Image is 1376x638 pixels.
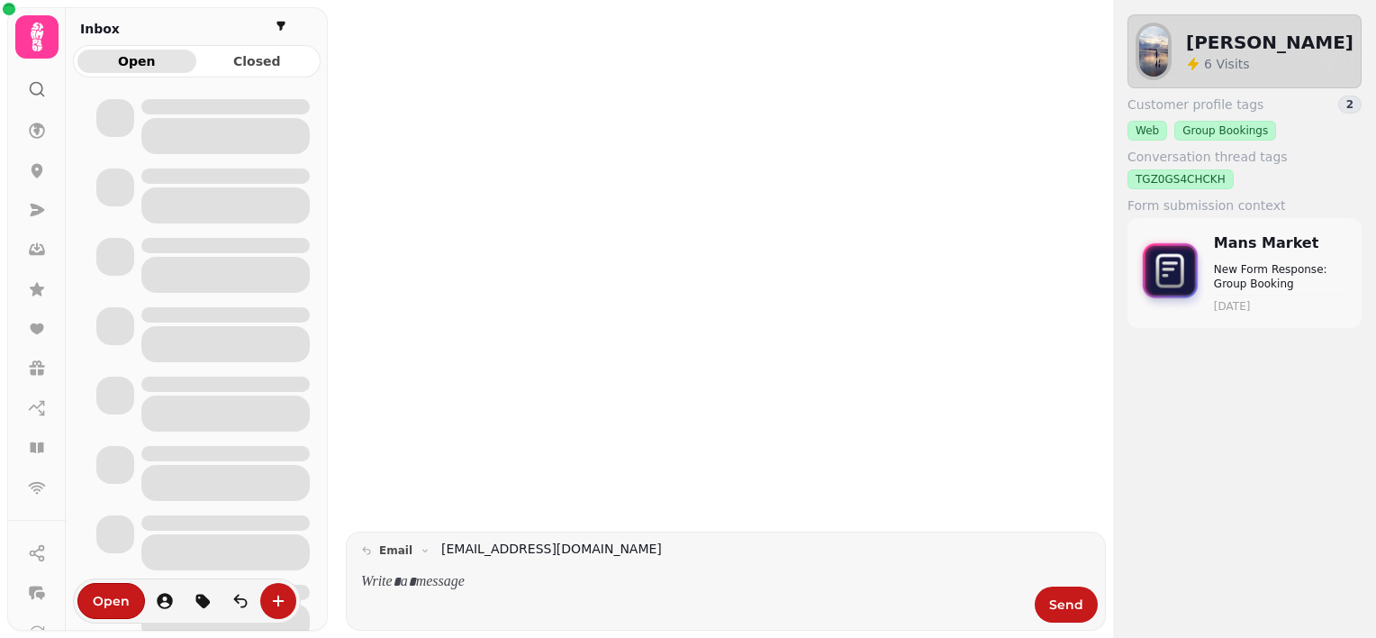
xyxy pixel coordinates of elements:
[92,55,182,68] span: Open
[1214,232,1347,254] p: Mans Market
[77,583,145,619] button: Open
[1127,169,1234,189] div: TGZ0GS4CHCKH
[1127,96,1263,114] span: Customer profile tags
[1186,30,1353,55] h2: [PERSON_NAME]
[93,595,130,607] span: Open
[441,540,662,559] a: [EMAIL_ADDRESS][DOMAIN_NAME]
[1174,121,1276,141] div: Group Bookings
[1135,235,1207,311] img: form-icon
[77,50,196,73] button: Open
[1127,196,1362,214] label: Form submission context
[1214,262,1347,291] p: New Form Response: Group Booking
[1127,148,1362,166] label: Conversation thread tags
[1049,598,1083,611] span: Send
[1338,96,1362,114] div: 2
[1127,121,1167,141] div: Web
[185,583,221,619] button: tag-thread
[1136,23,1172,80] img: aHR0cHM6Ly93d3cuZ3JhdmF0YXIuY29tL2F2YXRhci8yNmRkYzU3YmIwMzJhNjhmYzUyOGMyMjdmZWUxMjI5Yz9zPTE1MCZkP...
[1035,587,1098,623] button: Send
[270,15,292,37] button: filter
[1214,299,1347,314] time: [DATE]
[1204,57,1216,71] span: 6
[80,20,120,38] h2: Inbox
[198,50,317,73] button: Closed
[260,583,296,619] button: create-convo
[1204,55,1250,73] p: Visits
[213,55,303,68] span: Closed
[354,540,438,561] button: email
[222,583,258,619] button: is-read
